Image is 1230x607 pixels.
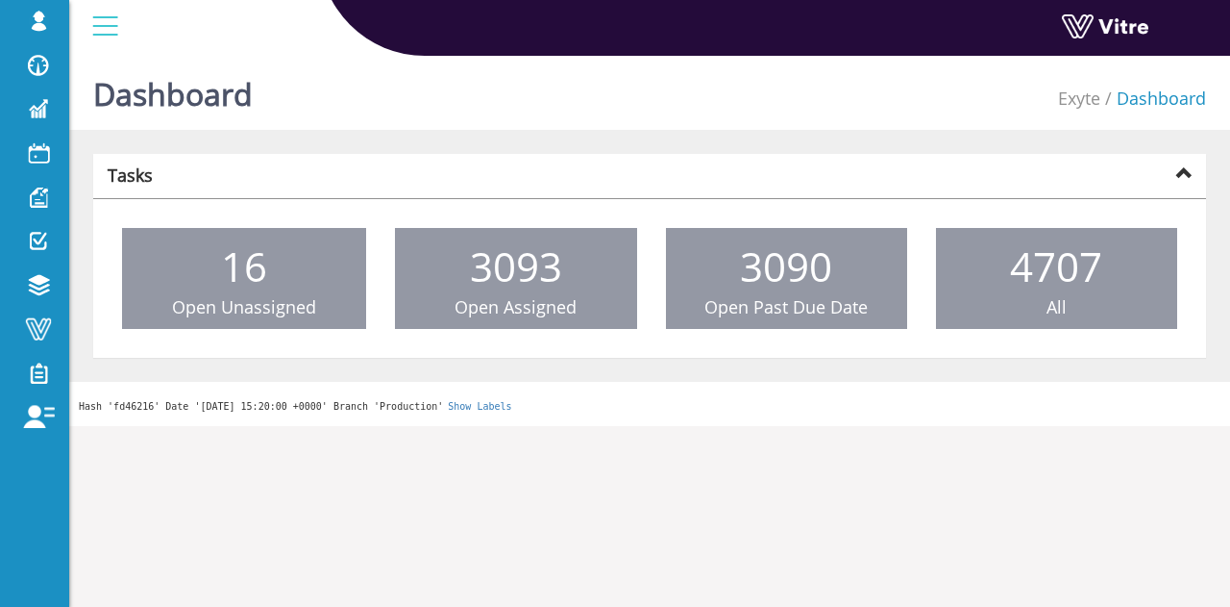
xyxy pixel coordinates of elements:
[1100,87,1206,112] li: Dashboard
[740,239,832,293] span: 3090
[448,401,511,412] a: Show Labels
[1010,239,1102,293] span: 4707
[221,239,267,293] span: 16
[93,48,253,130] h1: Dashboard
[704,295,868,318] span: Open Past Due Date
[470,239,562,293] span: 3093
[1046,295,1067,318] span: All
[1058,87,1100,110] a: Exyte
[455,295,577,318] span: Open Assigned
[395,228,636,330] a: 3093 Open Assigned
[79,401,443,412] span: Hash 'fd46216' Date '[DATE] 15:20:00 +0000' Branch 'Production'
[172,295,316,318] span: Open Unassigned
[666,228,907,330] a: 3090 Open Past Due Date
[122,228,366,330] a: 16 Open Unassigned
[936,228,1177,330] a: 4707 All
[108,164,153,187] strong: Tasks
